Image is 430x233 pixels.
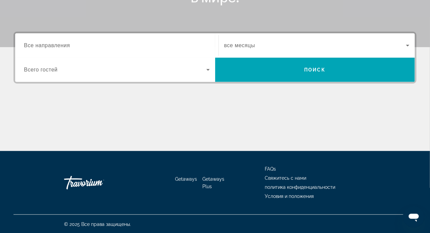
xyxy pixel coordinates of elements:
a: политика конфиденциальности [265,184,335,190]
span: Поиск [305,67,326,72]
a: Условия и положения [265,194,314,199]
a: Getaways [175,176,197,182]
span: все месяцы [224,42,255,48]
a: Travorium [64,173,132,193]
div: Search widget [15,33,415,82]
a: Свяжитесь с нами [265,175,306,181]
a: FAQs [265,166,276,172]
button: Поиск [215,58,415,82]
iframe: Button to launch messaging window [403,206,425,228]
span: Всего гостей [24,67,58,72]
span: Все направления [24,42,70,48]
a: Getaways Plus [202,176,224,189]
span: © 2025 Все права защищены. [64,222,131,227]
